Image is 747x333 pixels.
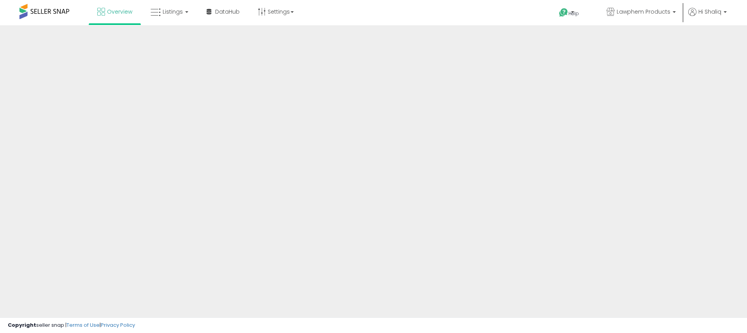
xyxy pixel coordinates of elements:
span: Listings [163,8,183,16]
i: Get Help [559,8,568,18]
strong: Copyright [8,321,36,329]
a: Hi Shaliq [688,8,727,25]
a: Terms of Use [67,321,100,329]
a: Privacy Policy [101,321,135,329]
span: Hi Shaliq [698,8,721,16]
span: Help [568,10,579,17]
span: Lawphem Products [617,8,670,16]
a: Help [553,2,594,25]
div: seller snap | | [8,322,135,329]
span: Overview [107,8,132,16]
span: DataHub [215,8,240,16]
